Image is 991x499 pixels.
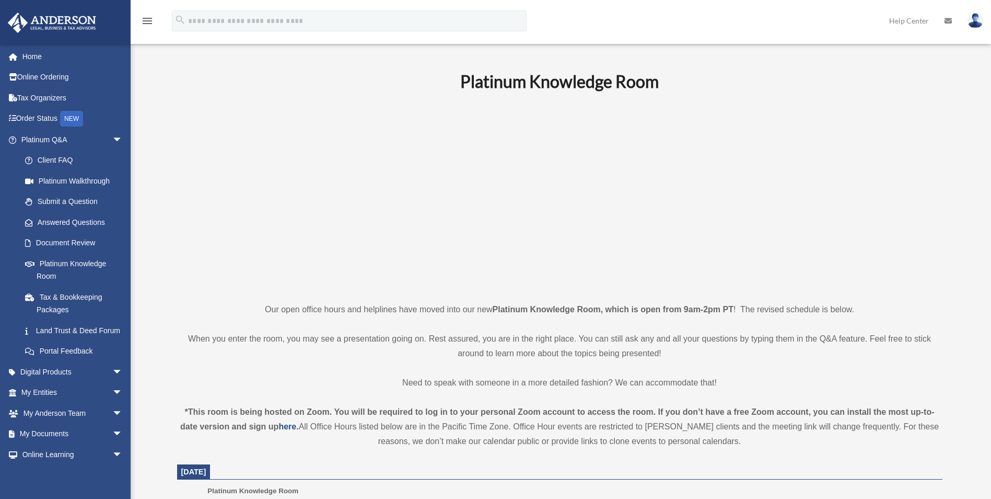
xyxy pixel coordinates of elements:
strong: *This room is being hosted on Zoom. You will be required to log in to your personal Zoom account ... [180,407,935,431]
p: When you enter the room, you may see a presentation going on. Rest assured, you are in the right ... [177,332,942,361]
a: My Documentsarrow_drop_down [7,424,138,445]
a: Online Learningarrow_drop_down [7,444,138,465]
a: Platinum Q&Aarrow_drop_down [7,129,138,150]
a: Platinum Knowledge Room [15,253,133,287]
a: Answered Questions [15,212,138,233]
span: Platinum Knowledge Room [207,487,298,495]
a: My Entitiesarrow_drop_down [7,382,138,403]
a: My Anderson Teamarrow_drop_down [7,403,138,424]
a: Order StatusNEW [7,108,138,130]
img: User Pic [967,13,983,28]
span: arrow_drop_down [112,129,133,151]
span: arrow_drop_down [112,403,133,424]
iframe: 231110_Toby_KnowledgeRoom [403,106,716,283]
a: Tax & Bookkeeping Packages [15,287,138,320]
i: menu [141,15,154,27]
strong: Platinum Knowledge Room, which is open from 9am-2pm PT [493,305,733,314]
div: NEW [60,111,83,127]
a: Digital Productsarrow_drop_down [7,361,138,382]
img: Anderson Advisors Platinum Portal [5,13,99,33]
span: arrow_drop_down [112,361,133,383]
a: here [278,422,296,431]
p: Our open office hours and helplines have moved into our new ! The revised schedule is below. [177,302,942,317]
a: Document Review [15,233,138,254]
a: Online Ordering [7,67,138,88]
div: All Office Hours listed below are in the Pacific Time Zone. Office Hour events are restricted to ... [177,405,942,449]
span: arrow_drop_down [112,382,133,404]
a: Tax Organizers [7,87,138,108]
a: Platinum Walkthrough [15,171,138,191]
p: Need to speak with someone in a more detailed fashion? We can accommodate that! [177,376,942,390]
a: Land Trust & Deed Forum [15,320,138,341]
b: Platinum Knowledge Room [460,71,659,92]
i: search [174,14,186,26]
a: Home [7,46,138,67]
span: arrow_drop_down [112,424,133,445]
span: arrow_drop_down [112,444,133,466]
strong: . [296,422,298,431]
span: [DATE] [181,468,206,476]
a: Client FAQ [15,150,138,171]
a: Submit a Question [15,191,138,212]
a: menu [141,18,154,27]
a: Portal Feedback [15,341,138,362]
